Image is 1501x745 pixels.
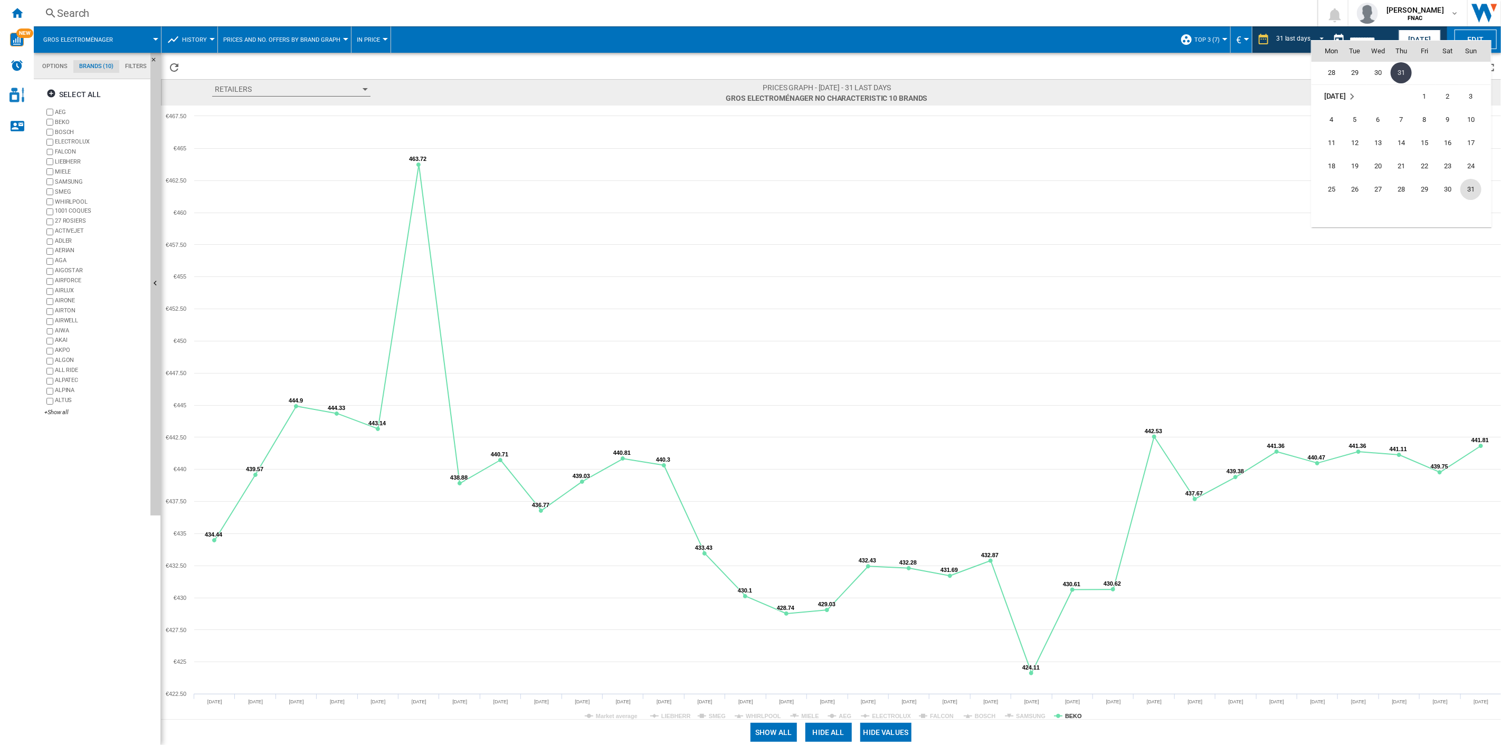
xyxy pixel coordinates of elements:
span: 27 [1367,179,1389,200]
span: 7 [1391,109,1412,130]
th: Fri [1413,41,1436,62]
span: 13 [1367,132,1389,154]
tr: Week 5 [1312,178,1491,201]
td: Friday August 15 2025 [1413,131,1436,155]
span: 31 [1391,62,1412,83]
td: Saturday August 23 2025 [1436,155,1459,178]
span: 17 [1460,132,1481,154]
span: 12 [1344,132,1365,154]
td: Monday August 18 2025 [1312,155,1343,178]
span: 29 [1414,179,1435,200]
td: August 2025 [1312,84,1390,108]
td: Sunday August 24 2025 [1459,155,1491,178]
span: 28 [1391,179,1412,200]
span: 29 [1344,62,1365,83]
span: 23 [1437,156,1458,177]
td: Tuesday August 26 2025 [1343,178,1366,201]
tr: Week 2 [1312,108,1491,131]
td: Sunday August 10 2025 [1459,108,1491,131]
td: Thursday August 28 2025 [1390,178,1413,201]
th: Thu [1390,41,1413,62]
span: 21 [1391,156,1412,177]
td: Wednesday August 13 2025 [1366,131,1390,155]
td: Monday August 25 2025 [1312,178,1343,201]
span: 14 [1391,132,1412,154]
span: 18 [1321,156,1342,177]
span: 9 [1437,109,1458,130]
td: Friday August 22 2025 [1413,155,1436,178]
span: 28 [1321,62,1342,83]
span: 6 [1367,109,1389,130]
td: Tuesday August 12 2025 [1343,131,1366,155]
span: 20 [1367,156,1389,177]
td: Wednesday August 20 2025 [1366,155,1390,178]
span: 4 [1321,109,1342,130]
td: Tuesday August 5 2025 [1343,108,1366,131]
span: 2 [1437,86,1458,107]
td: Monday July 28 2025 [1312,61,1343,85]
tr: Week 1 [1312,84,1491,108]
td: Friday August 1 2025 [1413,84,1436,108]
span: 30 [1437,179,1458,200]
th: Mon [1312,41,1343,62]
td: Thursday August 14 2025 [1390,131,1413,155]
td: Saturday August 2 2025 [1436,84,1459,108]
span: 30 [1367,62,1389,83]
td: Friday August 8 2025 [1413,108,1436,131]
span: 5 [1344,109,1365,130]
td: Thursday July 31 2025 [1390,61,1413,85]
th: Tue [1343,41,1366,62]
span: 24 [1460,156,1481,177]
td: Saturday August 30 2025 [1436,178,1459,201]
td: Sunday August 3 2025 [1459,84,1491,108]
span: 19 [1344,156,1365,177]
span: 26 [1344,179,1365,200]
td: Thursday August 7 2025 [1390,108,1413,131]
td: Saturday August 16 2025 [1436,131,1459,155]
tr: Week 3 [1312,131,1491,155]
td: Sunday August 17 2025 [1459,131,1491,155]
td: Monday August 4 2025 [1312,108,1343,131]
tr: Week undefined [1312,201,1491,225]
span: 31 [1460,179,1481,200]
span: 1 [1414,86,1435,107]
span: 25 [1321,179,1342,200]
span: 10 [1460,109,1481,130]
td: Saturday August 9 2025 [1436,108,1459,131]
td: Monday August 11 2025 [1312,131,1343,155]
td: Friday August 29 2025 [1413,178,1436,201]
span: 8 [1414,109,1435,130]
td: Tuesday July 29 2025 [1343,61,1366,85]
th: Sat [1436,41,1459,62]
th: Wed [1366,41,1390,62]
tr: Week 4 [1312,155,1491,178]
span: 16 [1437,132,1458,154]
td: Sunday August 31 2025 [1459,178,1491,201]
td: Wednesday July 30 2025 [1366,61,1390,85]
td: Wednesday August 27 2025 [1366,178,1390,201]
span: 3 [1460,86,1481,107]
span: 11 [1321,132,1342,154]
span: [DATE] [1324,92,1346,100]
td: Thursday August 21 2025 [1390,155,1413,178]
td: Wednesday August 6 2025 [1366,108,1390,131]
span: 15 [1414,132,1435,154]
md-calendar: Calendar [1312,41,1491,227]
td: Tuesday August 19 2025 [1343,155,1366,178]
span: 22 [1414,156,1435,177]
tr: Week 5 [1312,61,1491,85]
th: Sun [1459,41,1491,62]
